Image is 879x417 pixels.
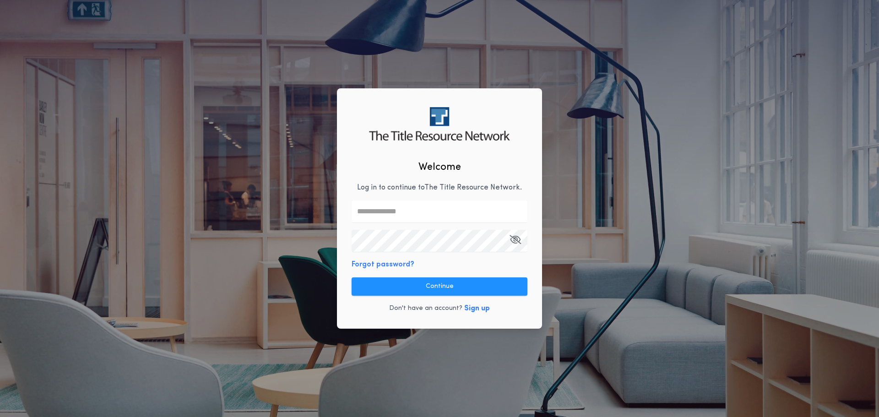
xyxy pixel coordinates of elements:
button: Continue [352,277,527,296]
img: logo [369,107,510,141]
p: Log in to continue to The Title Resource Network . [357,182,522,193]
p: Don't have an account? [389,304,462,313]
h2: Welcome [418,160,461,175]
button: Sign up [464,303,490,314]
button: Forgot password? [352,259,414,270]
